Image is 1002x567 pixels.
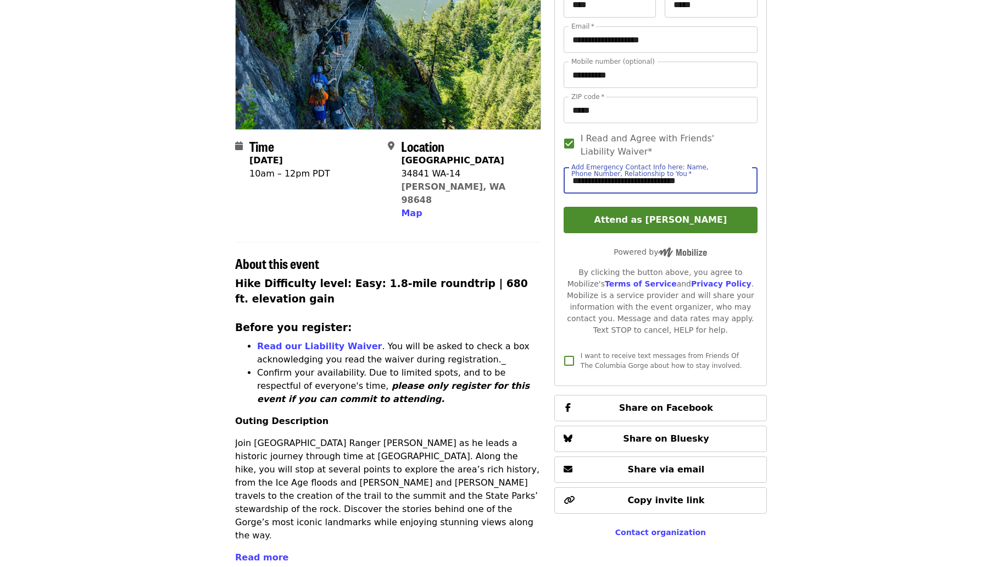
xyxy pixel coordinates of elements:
[401,136,444,156] span: Location
[249,136,274,156] span: Time
[235,437,541,542] p: Join [GEOGRAPHIC_DATA] Ranger [PERSON_NAME] as he leads a historic journey through time at [GEOGR...
[564,26,758,53] input: Email
[235,254,319,273] span: About this event
[564,267,758,336] div: By clicking the button above, you agree to Mobilize's and . Mobilize is a service provider and wi...
[249,167,330,180] div: 10am – 12pm PDT
[388,141,394,151] i: map-marker-alt icon
[571,23,594,30] label: Email
[554,456,767,483] button: Share via email
[554,395,767,421] button: Share on Facebook
[564,62,758,88] input: Mobile number (optional)
[605,279,677,288] a: Terms of Service
[257,340,541,366] p: . You will be asked to check a box acknowledging you read the waiver during registration._
[571,93,604,100] label: ZIP code
[619,403,713,413] span: Share on Facebook
[235,141,243,151] i: calendar icon
[235,276,541,307] h3: Hike Difficulty level: Easy: 1.8-mile roundtrip | 680 ft. elevation gain
[235,552,288,563] span: Read more
[401,167,532,180] div: 34841 WA-14
[235,416,329,426] strong: Outing Description
[249,155,283,166] strong: [DATE]
[401,208,422,218] span: Map
[658,247,707,257] img: Powered by Mobilize
[628,464,705,475] span: Share via email
[554,487,767,514] button: Copy invite link
[257,381,530,404] em: please only register for this event if you can commit to attending.
[571,164,717,177] label: Add Emergency Contact Info here: Name, Phone Number, Relationship to You
[401,207,422,220] button: Map
[401,181,505,205] a: [PERSON_NAME], WA 98648
[581,132,749,158] span: I Read and Agree with Friends' Liability Waiver*
[564,97,758,123] input: ZIP code
[235,320,541,335] h3: Before you register:
[554,426,767,452] button: Share on Bluesky
[564,167,758,194] input: Add Emergency Contact Info here: Name, Phone Number, Relationship to You
[257,341,382,351] a: Read our Liability Waiver
[257,366,541,406] p: Confirm your availability. Due to limited spots, and to be respectful of everyone's time,
[615,528,706,537] a: Contact organization
[564,207,758,233] button: Attend as [PERSON_NAME]
[614,247,707,256] span: Powered by
[235,551,288,564] button: Read more
[627,495,704,505] span: Copy invite link
[401,155,504,166] strong: [GEOGRAPHIC_DATA]
[623,433,709,444] span: Share on Bluesky
[571,58,655,65] label: Mobile number (optional)
[691,279,751,288] a: Privacy Policy
[581,352,742,370] span: I want to receive text messages from Friends Of The Columbia Gorge about how to stay involved.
